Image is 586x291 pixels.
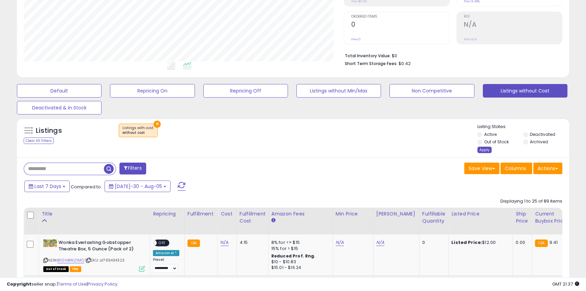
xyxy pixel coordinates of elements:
div: 0 [422,240,443,246]
strong: Copyright [7,281,31,287]
b: Listed Price: [451,239,482,246]
p: Listing States: [477,124,569,130]
small: Amazon Fees. [271,217,275,224]
button: Listings without Min/Max [296,84,381,98]
span: OFF [157,240,167,246]
label: Deactivated [530,131,555,137]
div: Title [42,210,147,217]
span: | SKU: al765434323 [85,257,125,263]
small: Prev: N/A [464,37,477,41]
div: Clear All Filters [24,138,54,144]
div: Preset: [153,257,179,273]
button: Columns [500,163,532,174]
label: Out of Stock [484,139,509,145]
button: Last 7 Days [24,181,70,192]
div: Fulfillment Cost [240,210,266,225]
div: 4.15 [240,240,263,246]
div: Amazon Fees [271,210,330,217]
li: $0 [345,51,557,59]
small: FBA [535,240,547,247]
span: Columns [505,165,526,172]
span: $0.42 [399,60,411,67]
a: B00HBWLDMO [57,257,84,263]
div: Ship Price [516,210,529,225]
div: seller snap | | [7,281,117,288]
a: N/A [221,239,229,246]
b: Reduced Prof. Rng. [271,253,316,259]
label: Archived [530,139,548,145]
a: N/A [376,239,384,246]
b: Wonka Everlasting Gobstopper Theatre Box, 5 Ounce (Pack of 2) [59,240,141,254]
a: Terms of Use [58,281,87,287]
button: Default [17,84,102,98]
div: 8% for <= $15 [271,240,328,246]
b: Short Term Storage Fees: [345,61,398,66]
div: Fulfillable Quantity [422,210,446,225]
div: Listed Price [451,210,510,217]
div: $15.01 - $16.24 [271,265,328,271]
label: Active [484,131,496,137]
div: [PERSON_NAME] [376,210,416,217]
a: Privacy Policy [88,281,117,287]
div: $12.00 [451,240,508,246]
div: 15% for > $15 [271,246,328,252]
button: × [154,121,161,128]
div: $10 - $10.83 [271,259,328,265]
img: 5197pUs7KjL._SL40_.jpg [43,240,57,247]
div: ASIN: [43,240,145,271]
span: ROI [464,15,562,19]
button: Deactivated & In Stock [17,101,102,115]
button: Save View [464,163,499,174]
span: All listings that are currently out of stock and unavailable for purchase on Amazon [43,266,69,272]
span: 9.41 [549,239,558,246]
h5: Listings [36,126,62,136]
a: N/A [336,239,344,246]
div: Amazon AI * [153,250,179,256]
div: without cost [122,130,154,135]
div: Min Price [336,210,370,217]
span: Compared to: [71,184,102,190]
span: Listings with cost : [122,125,154,136]
div: Repricing [153,210,182,217]
span: 2025-08-13 21:37 GMT [552,281,579,287]
h2: 0 [351,21,449,30]
div: Current Buybox Price [535,210,570,225]
div: 0.00 [516,240,527,246]
span: [DATE]-30 - Aug-05 [115,183,162,190]
button: Listings without Cost [483,84,567,98]
small: FBA [187,240,200,247]
button: Actions [533,163,562,174]
button: Non Competitive [389,84,474,98]
h2: N/A [464,21,562,30]
div: Apply [477,147,492,153]
b: Total Inventory Value: [345,53,391,59]
button: Filters [119,163,146,174]
span: Last 7 Days [35,183,61,190]
div: Cost [221,210,234,217]
span: FBA [70,266,81,272]
small: Prev: 0 [351,37,361,41]
div: Fulfillment [187,210,215,217]
button: [DATE]-30 - Aug-05 [105,181,171,192]
span: Ordered Items [351,15,449,19]
button: Repricing Off [203,84,288,98]
button: Repricing On [110,84,195,98]
div: Displaying 1 to 25 of 89 items [500,198,562,205]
